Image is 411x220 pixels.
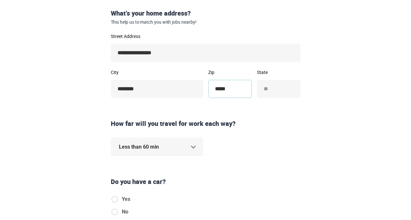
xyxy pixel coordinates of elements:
[257,70,301,75] label: State
[111,19,301,25] span: This help us to match you with jobs nearby!
[108,119,303,128] div: How far will you travel for work each way?
[111,34,301,39] label: Street Address
[122,195,130,203] span: Yes
[122,208,128,216] span: No
[111,138,203,156] div: Less than 60 min
[108,177,303,187] div: Do you have a car?
[208,70,252,75] label: Zip
[111,70,203,75] label: City
[108,9,303,25] div: What’s your home address?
